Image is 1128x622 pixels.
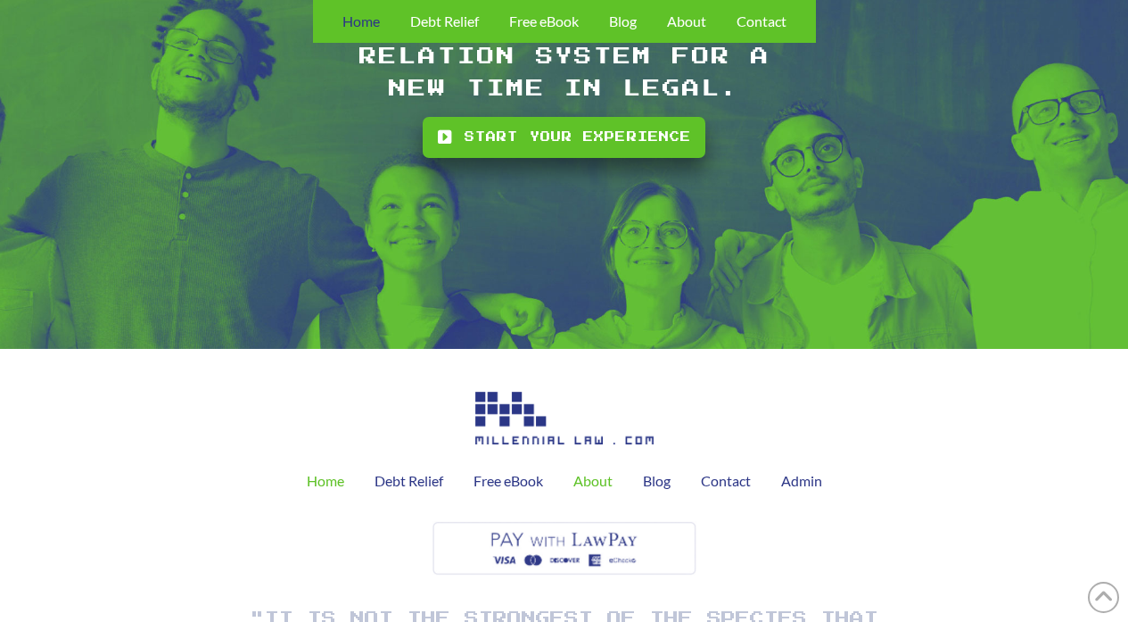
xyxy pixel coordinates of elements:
[781,474,822,488] span: Admin
[509,14,579,29] span: Free eBook
[359,459,458,503] a: Debt Relief
[558,459,628,503] a: About
[643,474,671,488] span: Blog
[475,392,654,444] img: Image
[686,459,766,503] a: Contact
[307,474,344,488] span: Home
[609,14,637,29] span: Blog
[375,474,443,488] span: Debt Relief
[465,129,692,146] span: Start your experience
[410,14,479,29] span: Debt Relief
[667,14,706,29] span: About
[766,459,837,503] a: Admin
[701,474,751,488] span: Contact
[458,459,558,503] a: Free eBook
[429,518,700,580] img: Image
[292,459,359,503] a: Home
[1088,582,1119,613] a: Back to Top
[573,474,613,488] span: About
[423,117,705,158] a: Start your experience
[342,14,380,29] span: Home
[359,10,770,104] h1: A NEW CLIENT-CENTERED RELATION SYSTEM FOR A NEW TIME IN LEGAL.
[473,474,543,488] span: Free eBook
[628,459,686,503] a: Blog
[737,14,786,29] span: Contact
